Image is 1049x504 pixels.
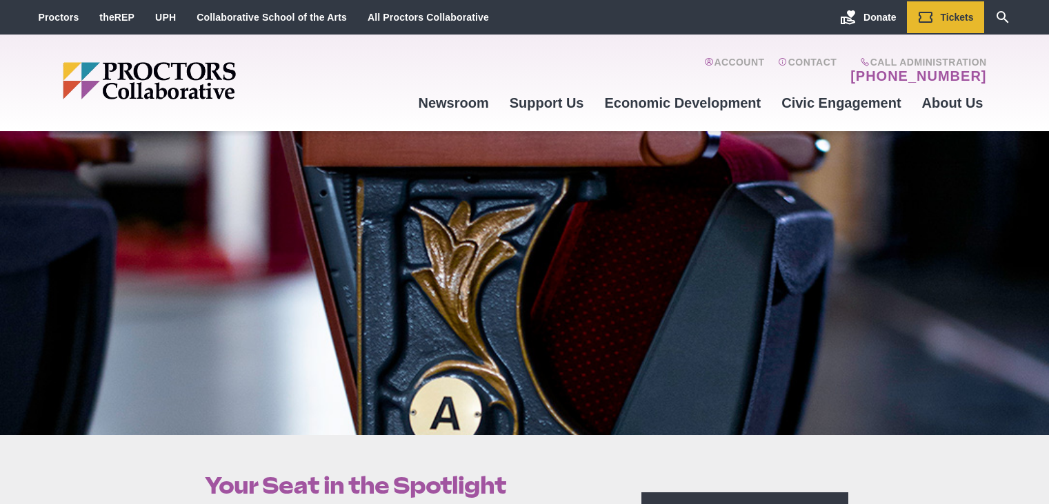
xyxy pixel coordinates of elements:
h1: Your Seat in the Spotlight [205,472,610,498]
a: Civic Engagement [771,84,911,122]
a: About Us [912,84,994,122]
a: Donate [830,1,906,33]
a: Newsroom [408,84,499,122]
img: Proctors logo [63,62,342,99]
a: Collaborative School of the Arts [197,12,347,23]
a: UPH [155,12,176,23]
a: Tickets [907,1,984,33]
span: Call Administration [846,57,986,68]
a: Proctors [39,12,79,23]
a: All Proctors Collaborative [368,12,489,23]
a: Account [704,57,764,84]
a: theREP [99,12,134,23]
a: Contact [778,57,837,84]
span: Donate [863,12,896,23]
a: [PHONE_NUMBER] [850,68,986,84]
a: Support Us [499,84,595,122]
a: Economic Development [595,84,772,122]
span: Tickets [941,12,974,23]
a: Search [984,1,1021,33]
